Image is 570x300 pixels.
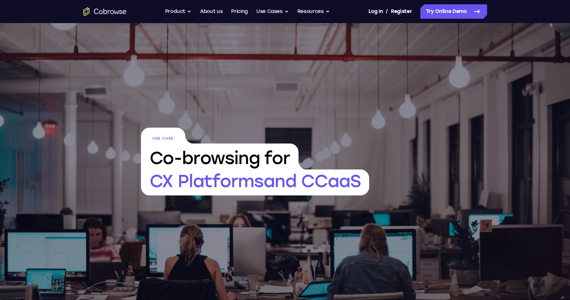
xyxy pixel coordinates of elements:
span: / [386,7,388,16]
button: Resources [297,4,330,19]
span: Co-browsing for [141,144,299,169]
a: Go to the home page [83,7,127,16]
button: Product [165,4,192,19]
a: Pricing [231,4,248,19]
a: Register [391,4,412,19]
button: Use Cases [256,4,289,19]
a: Try Online Demo [420,4,487,19]
a: Log In [368,4,383,19]
span: CX Platforms [141,169,370,195]
span: and CCaaS [264,171,361,191]
a: About us [200,4,222,19]
span: Use Case [141,128,185,144]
